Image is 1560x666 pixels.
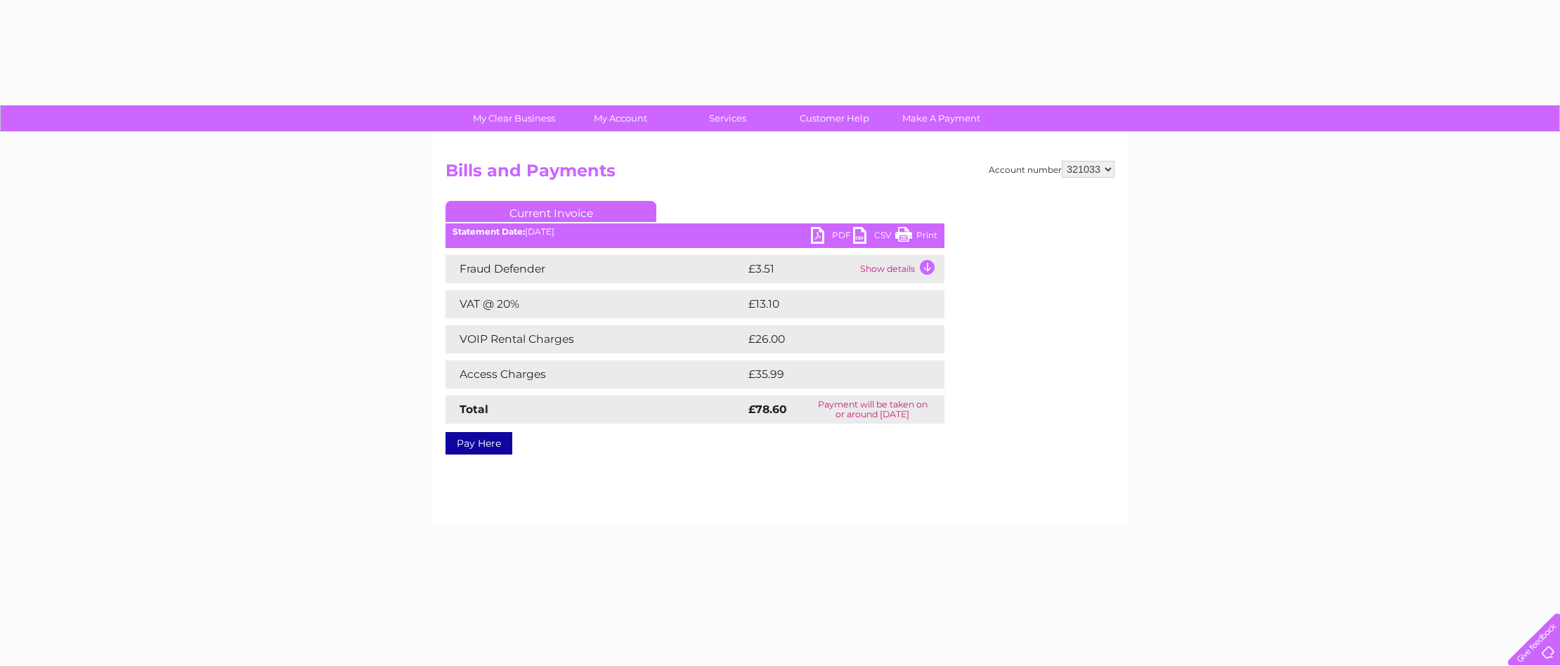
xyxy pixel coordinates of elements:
[446,360,745,388] td: Access Charges
[745,325,917,353] td: £26.00
[811,227,853,247] a: PDF
[748,403,787,416] strong: £78.60
[460,403,488,416] strong: Total
[895,227,937,247] a: Print
[563,105,679,131] a: My Account
[446,290,745,318] td: VAT @ 20%
[446,161,1114,188] h2: Bills and Payments
[745,255,857,283] td: £3.51
[745,360,916,388] td: £35.99
[670,105,786,131] a: Services
[853,227,895,247] a: CSV
[446,227,944,237] div: [DATE]
[745,290,914,318] td: £13.10
[446,201,656,222] a: Current Invoice
[883,105,999,131] a: Make A Payment
[801,396,944,424] td: Payment will be taken on or around [DATE]
[446,255,745,283] td: Fraud Defender
[456,105,572,131] a: My Clear Business
[857,255,944,283] td: Show details
[989,161,1114,178] div: Account number
[446,432,512,455] a: Pay Here
[453,226,525,237] b: Statement Date:
[446,325,745,353] td: VOIP Rental Charges
[776,105,892,131] a: Customer Help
